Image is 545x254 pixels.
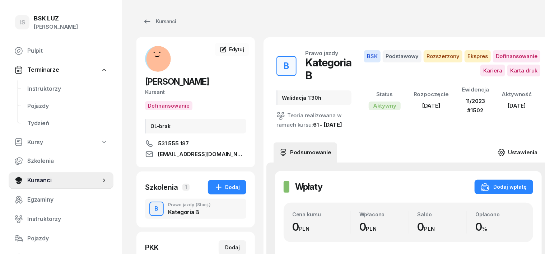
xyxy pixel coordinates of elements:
[145,101,192,110] button: Dofinansowanie
[9,230,113,247] a: Pojazdy
[462,97,489,115] div: 11/2023 #1502
[145,199,246,219] button: BPrawo jazdy(Stacj.)Kategoria B
[359,220,409,234] div: 0
[9,211,113,228] a: Instruktorzy
[9,42,113,60] a: Pulpit
[295,181,322,193] h2: Wpłaty
[143,17,176,26] div: Kursanci
[502,101,532,110] div: [DATE]
[465,50,491,62] span: Ekspres
[424,225,435,232] small: PLN
[34,15,78,22] div: BSK LUZ
[418,211,467,217] div: Saldo
[475,220,525,234] div: 0
[305,56,351,82] div: Kategoria B
[145,150,246,159] a: [EMAIL_ADDRESS][DOMAIN_NAME]
[360,50,540,76] button: BSKPodstawowyRozszerzonyEkspresDofinansowanieKarieraKarta druk
[208,180,246,194] button: Dodaj
[493,50,540,62] span: Dofinansowanie
[145,139,246,148] a: 531 555 187
[27,46,108,56] span: Pulpit
[27,215,108,224] span: Instruktorzy
[418,220,467,234] div: 0
[27,195,108,204] span: Egzaminy
[182,184,190,191] span: 1
[276,111,351,130] div: Teoria realizowana w ramach kursu:
[136,14,182,29] a: Kursanci
[22,115,113,132] a: Tydzień
[481,183,527,191] div: Dodaj wpłatę
[168,203,211,207] div: Prawo jazdy
[9,62,113,78] a: Terminarze
[214,183,240,192] div: Dodaj
[9,172,113,189] a: Kursanci
[383,50,421,62] span: Podstawowy
[276,90,351,105] div: Walidacja 1:30h
[27,176,101,185] span: Kursanci
[27,65,59,75] span: Terminarze
[9,152,113,170] a: Szkolenia
[292,211,350,217] div: Cena kursu
[145,88,246,97] div: Kursant
[292,220,350,234] div: 0
[364,50,381,62] span: BSK
[27,102,108,111] span: Pojazdy
[359,211,409,217] div: Wpłacono
[27,234,108,243] span: Pojazdy
[366,225,377,232] small: PLN
[27,84,108,94] span: Instruktorzy
[369,102,401,110] div: Aktywny
[145,119,246,133] div: OL-brak
[482,225,487,232] small: %
[462,85,489,94] div: Ewidencja
[152,203,162,215] div: B
[158,139,189,148] span: 531 555 187
[281,59,292,73] div: B
[34,22,78,32] div: [PERSON_NAME]
[196,203,211,207] span: (Stacj.)
[276,56,297,76] button: B
[369,90,401,99] div: Status
[492,142,543,163] a: Ustawienia
[274,142,337,163] a: Podsumowanie
[215,43,249,56] a: Edytuj
[414,90,449,99] div: Rozpoczęcie
[9,191,113,208] a: Egzaminy
[145,76,209,87] span: [PERSON_NAME]
[22,80,113,98] a: Instruktorzy
[299,225,310,232] small: PLN
[305,50,338,56] div: Prawo jazdy
[502,90,532,99] div: Aktywność
[27,138,43,147] span: Kursy
[424,50,462,62] span: Rozszerzony
[480,65,505,77] span: Kariera
[229,46,244,52] span: Edytuj
[9,134,113,151] a: Kursy
[149,202,164,216] button: B
[145,182,178,192] div: Szkolenia
[225,243,240,252] div: Dodaj
[475,211,525,217] div: Opłacono
[27,119,108,128] span: Tydzień
[422,102,440,109] span: [DATE]
[19,19,25,25] span: IS
[145,243,159,253] div: PKK
[313,121,342,128] a: 61 - [DATE]
[158,150,246,159] span: [EMAIL_ADDRESS][DOMAIN_NAME]
[475,180,533,194] button: Dodaj wpłatę
[22,98,113,115] a: Pojazdy
[27,156,108,166] span: Szkolenia
[507,65,540,77] span: Karta druk
[168,209,211,215] div: Kategoria B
